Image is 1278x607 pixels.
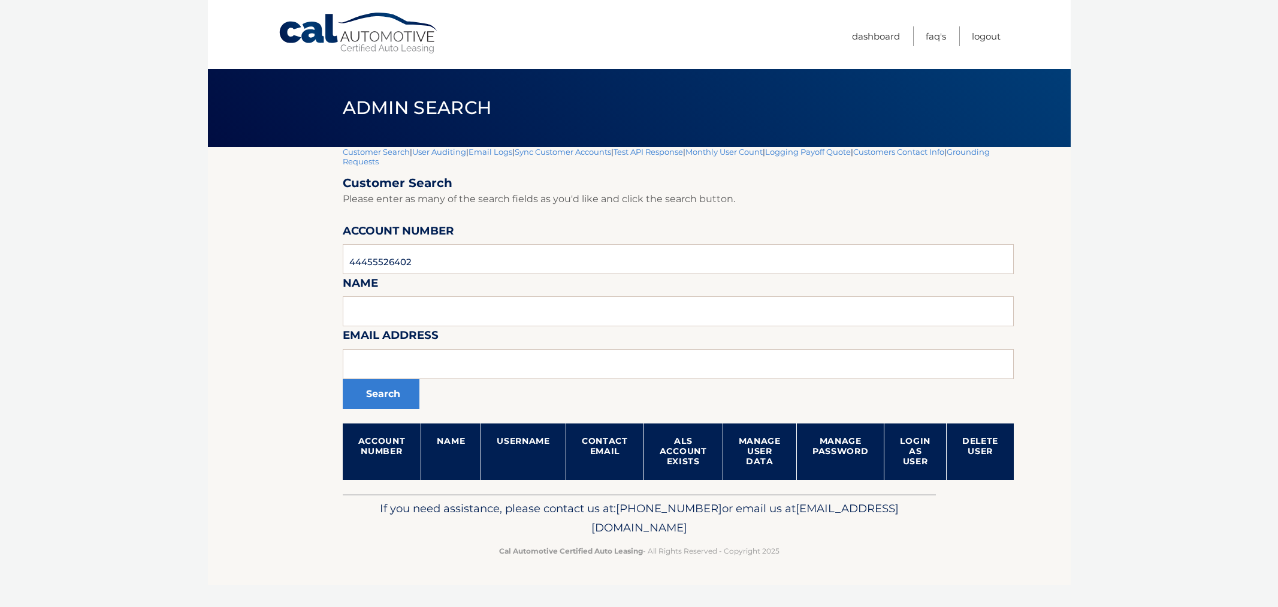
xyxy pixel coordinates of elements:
[515,147,611,157] a: Sync Customer Accounts
[616,501,722,515] span: [PHONE_NUMBER]
[343,191,1014,208] p: Please enter as many of the search fields as you'd like and click the search button.
[499,546,643,555] strong: Cal Automotive Certified Auto Leasing
[566,423,643,480] th: Contact Email
[853,147,944,157] a: Customers Contact Info
[343,147,1014,494] div: | | | | | | | |
[343,379,419,409] button: Search
[972,26,1001,46] a: Logout
[926,26,946,46] a: FAQ's
[343,147,410,157] a: Customer Search
[343,274,378,296] label: Name
[351,545,928,557] p: - All Rights Reserved - Copyright 2025
[852,26,900,46] a: Dashboard
[469,147,512,157] a: Email Logs
[685,147,763,157] a: Monthly User Count
[343,326,439,348] label: Email Address
[643,423,723,480] th: ALS Account Exists
[614,147,683,157] a: Test API Response
[351,499,928,537] p: If you need assistance, please contact us at: or email us at
[481,423,566,480] th: Username
[343,423,421,480] th: Account Number
[723,423,796,480] th: Manage User Data
[412,147,466,157] a: User Auditing
[343,97,492,119] span: Admin Search
[343,147,990,166] a: Grounding Requests
[591,501,899,534] span: [EMAIL_ADDRESS][DOMAIN_NAME]
[796,423,884,480] th: Manage Password
[278,12,440,55] a: Cal Automotive
[421,423,481,480] th: Name
[343,222,454,244] label: Account Number
[765,147,851,157] a: Logging Payoff Quote
[343,176,1014,191] h2: Customer Search
[946,423,1014,480] th: Delete User
[884,423,947,480] th: Login as User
